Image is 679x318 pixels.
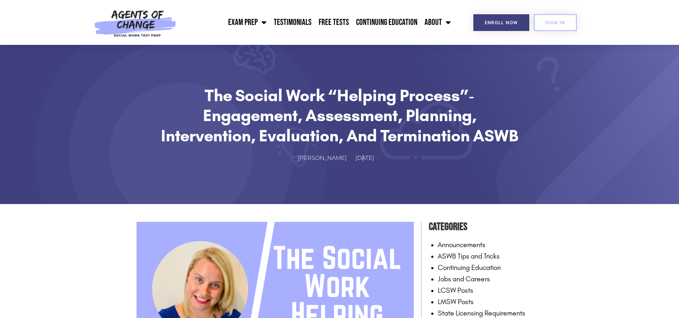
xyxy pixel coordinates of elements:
[485,20,518,25] span: Enroll Now
[355,155,374,161] time: [DATE]
[270,14,315,31] a: Testimonials
[355,153,381,163] a: [DATE]
[429,218,543,235] h4: Categories
[180,14,454,31] nav: Menu
[534,14,577,31] a: SIGN IN
[353,14,421,31] a: Continuing Education
[225,14,270,31] a: Exam Prep
[438,297,474,306] a: LMSW Posts
[438,309,525,317] a: State Licensing Requirements
[298,153,347,163] span: [PERSON_NAME]
[438,275,490,283] a: Jobs and Careers
[315,14,353,31] a: Free Tests
[421,14,454,31] a: About
[438,252,500,260] a: ASWB Tips and Tricks
[438,286,473,294] a: LCSW Posts
[473,14,529,31] a: Enroll Now
[545,20,565,25] span: SIGN IN
[298,153,354,163] a: [PERSON_NAME]
[438,263,501,272] a: Continuing Education
[438,240,485,249] a: Announcements
[154,85,525,146] h1: The Social Work “Helping Process”- Engagement, Assessment, Planning, Intervention, Evaluation, an...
